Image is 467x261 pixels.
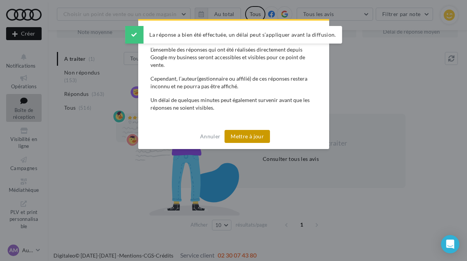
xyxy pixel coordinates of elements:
[150,96,317,112] div: Un délai de quelques minutes peut également survenir avant que les réponses ne soient visibles.
[125,26,342,44] div: La réponse a bien été effectuée, un délai peut s’appliquer avant la diffusion.
[225,130,270,143] button: Mettre à jour
[150,75,317,90] div: Cependant, l’auteur(gestionnaire ou affilié) de ces réponses restera inconnu et ne pourra pas êtr...
[150,46,305,68] span: L’ensemble des réponses qui ont été réalisées directement depuis Google my business seront access...
[197,132,223,141] button: Annuler
[441,235,459,253] div: Open Intercom Messenger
